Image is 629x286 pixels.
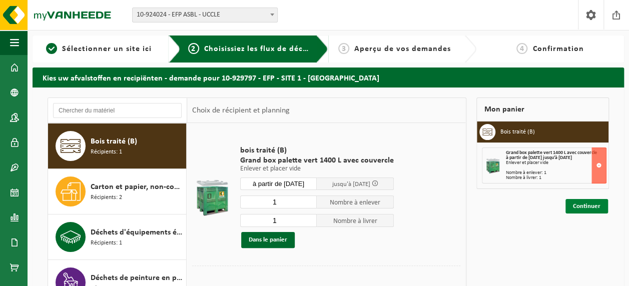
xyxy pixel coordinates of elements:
[240,177,317,190] input: Sélectionnez date
[338,43,349,54] span: 3
[506,150,597,155] span: Grand box palette vert 1400 L avec couvercle
[46,43,57,54] span: 1
[91,181,184,193] span: Carton et papier, non-conditionné (industriel)
[48,169,187,214] button: Carton et papier, non-conditionné (industriel) Récipients: 2
[91,193,122,202] span: Récipients: 2
[240,165,394,172] p: Enlever et placer vide
[33,67,624,87] h2: Kies uw afvalstoffen en recipiënten - demande pour 10-929797 - EFP - SITE 1 - [GEOGRAPHIC_DATA]
[506,155,572,160] strong: à partir de [DATE] jusqu'à [DATE]
[132,7,278,22] span: 10-924024 - EFP ASBL - UCCLE
[48,123,187,169] button: Bois traité (B) Récipients: 1
[506,170,606,175] div: Nombre à enlever: 1
[187,98,295,123] div: Choix de récipient et planning
[241,232,295,248] button: Dans le panier
[476,97,609,121] div: Mon panier
[317,195,394,208] span: Nombre à enlever
[506,175,606,180] div: Nombre à livrer: 1
[565,199,608,213] a: Continuer
[38,43,161,55] a: 1Sélectionner un site ici
[91,226,184,238] span: Déchets d'équipements électriques et électroniques - Sans tubes cathodiques
[133,8,277,22] span: 10-924024 - EFP ASBL - UCCLE
[188,43,199,54] span: 2
[62,45,152,53] span: Sélectionner un site ici
[204,45,371,53] span: Choisissiez les flux de déchets et récipients
[532,45,583,53] span: Confirmation
[506,160,606,165] div: Enlever et placer vide
[240,155,394,165] span: Grand box palette vert 1400 L avec couvercle
[53,103,182,118] input: Chercher du matériel
[500,124,535,140] h3: Bois traité (B)
[48,214,187,260] button: Déchets d'équipements électriques et électroniques - Sans tubes cathodiques Récipients: 1
[516,43,527,54] span: 4
[91,272,184,284] span: Déchets de peinture en petits emballages
[354,45,451,53] span: Aperçu de vos demandes
[332,181,370,187] span: jusqu'à [DATE]
[91,135,137,147] span: Bois traité (B)
[91,147,122,157] span: Récipients: 1
[91,238,122,248] span: Récipients: 1
[240,145,394,155] span: bois traité (B)
[317,214,394,227] span: Nombre à livrer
